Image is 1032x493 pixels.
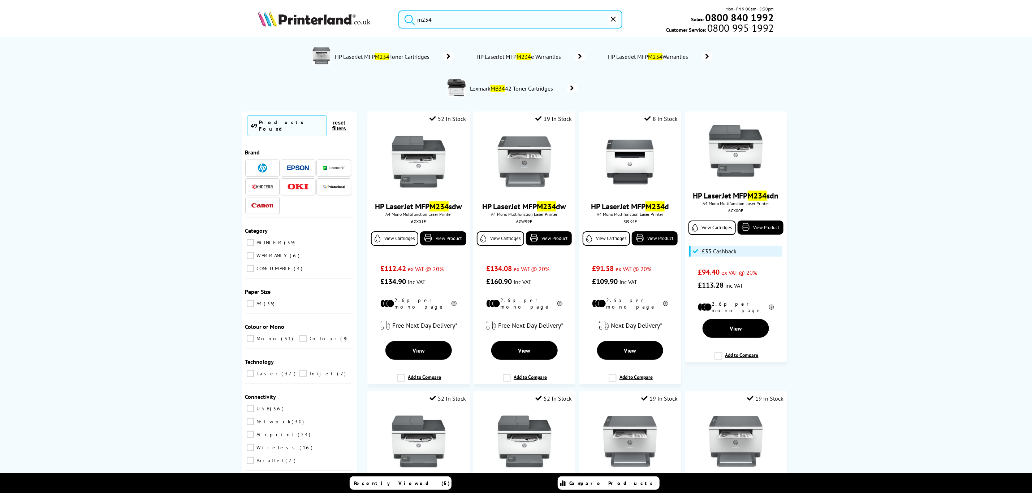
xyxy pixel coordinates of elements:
span: 31 [281,335,295,342]
a: View Cartridges [583,231,630,246]
span: HP LaserJet MFP Toner Cartridges [334,53,432,60]
input: Airprint 24 [247,431,254,438]
span: Recently Viewed (5) [354,480,450,487]
span: 39 [264,300,277,307]
span: £35 Cashback [702,248,737,255]
a: View Product [420,231,466,245]
a: HP LaserJet MFPM234sdw [375,201,462,211]
button: reset filters [327,119,351,132]
a: HP LaserJet MFPM234Toner Cartridges [334,47,454,66]
a: HP LaserJet MFPM234dw [483,201,566,211]
div: 19 In Stock [747,395,783,402]
input: WARRANTY 6 [247,252,254,259]
a: Compare Products [558,476,660,490]
span: 36 [270,405,286,412]
mark: M234 [645,201,665,211]
span: 4 [294,265,305,272]
li: 2.6p per mono page [698,301,774,314]
span: Inkjet [308,370,336,377]
span: Wireless [255,444,299,451]
span: Next Day Delivery* [611,321,662,330]
span: Colour or Mono [245,323,285,330]
span: Technology [245,358,274,365]
a: Printerland Logo [258,11,389,28]
input: Colour 8 [299,335,307,342]
a: HP LaserJet MFPM234sdn [693,191,779,201]
mark: M234 [375,53,389,60]
span: Laser [255,370,281,377]
img: HP-M234dw-Front-Small.jpg [497,135,552,189]
a: HP LaserJet MFPM234Warranties [607,52,713,62]
mark: M234 [429,201,449,211]
input: USB 36 [247,405,254,412]
span: A4 Mono Multifunction Laser Printer [688,201,783,206]
b: 0800 840 1992 [705,11,774,24]
span: A4 Mono Multifunction Laser Printer [583,211,678,217]
span: Network [255,418,291,425]
span: £113.28 [698,280,724,290]
span: £134.90 [380,277,406,286]
label: Add to Compare [609,374,653,388]
a: View Cartridges [688,221,736,235]
span: £160.90 [486,277,512,286]
span: View [730,325,742,332]
img: HP [258,163,267,173]
span: Brand [245,149,260,156]
span: 39 [284,239,297,246]
span: PRINTER [255,239,284,246]
a: View Cartridges [371,231,418,246]
mark: M234 [648,53,662,60]
div: 8J9K4F [584,219,676,224]
span: Customer Service: [666,25,774,33]
div: 52 In Stock [535,395,572,402]
a: Recently Viewed (5) [350,476,452,490]
span: HP LaserJet MFP e Warranties [476,53,564,60]
input: PRINTER 39 [247,239,254,246]
label: Add to Compare [503,374,547,388]
div: 19 In Stock [535,115,572,122]
img: HP-M234sdw-Front-Small.jpg [497,415,552,469]
span: £109.90 [592,277,618,286]
div: 52 In Stock [430,395,466,402]
span: Compare Products [570,480,657,487]
img: Printerland Logo [258,11,371,27]
span: Sales: [691,16,704,23]
input: Parallel 7 [247,457,254,464]
span: CONSUMABLE [255,265,293,272]
span: USB [255,405,269,412]
span: 30 [292,418,306,425]
span: 37 [282,370,298,377]
span: ex VAT @ 20% [721,269,757,276]
span: £134.08 [486,264,512,273]
a: HP LaserJet MFPM234e Warranties [476,52,586,62]
span: inc VAT [725,282,743,289]
span: Lexmark 42 Toner Cartridges [469,85,556,92]
input: Laser 37 [247,370,254,377]
img: OKI [287,184,309,190]
div: Products Found [259,119,323,132]
span: £112.42 [380,264,406,273]
a: View Cartridges [477,231,524,246]
img: HP-M234sdw-Front-Small.jpg [392,135,446,189]
span: 2 [337,370,347,377]
label: Add to Compare [714,352,759,366]
span: Mono [255,335,281,342]
span: View [413,347,425,354]
span: A4 Mono Multifunction Laser Printer [371,211,466,217]
img: Printerland [323,185,345,188]
input: Network 30 [247,418,254,425]
span: 6 [290,252,302,259]
span: A4 Mono Multifunction Laser Printer [477,211,572,217]
mark: M234 [537,201,556,211]
a: View Product [632,231,678,245]
span: Connectivity [245,393,276,400]
img: HP-M234sdw-Front-Small.jpg [392,415,446,469]
input: CONSUMABLE 4 [247,265,254,272]
span: Mon - Fri 9:00am - 5:30pm [726,5,774,12]
img: HP-M234dw-Front-Small.jpg [603,415,657,469]
span: 0800 995 1992 [706,25,774,31]
a: View Product [526,231,572,245]
img: Lexmark [323,166,345,170]
div: 19 In Stock [641,395,678,402]
span: inc VAT [619,278,637,285]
